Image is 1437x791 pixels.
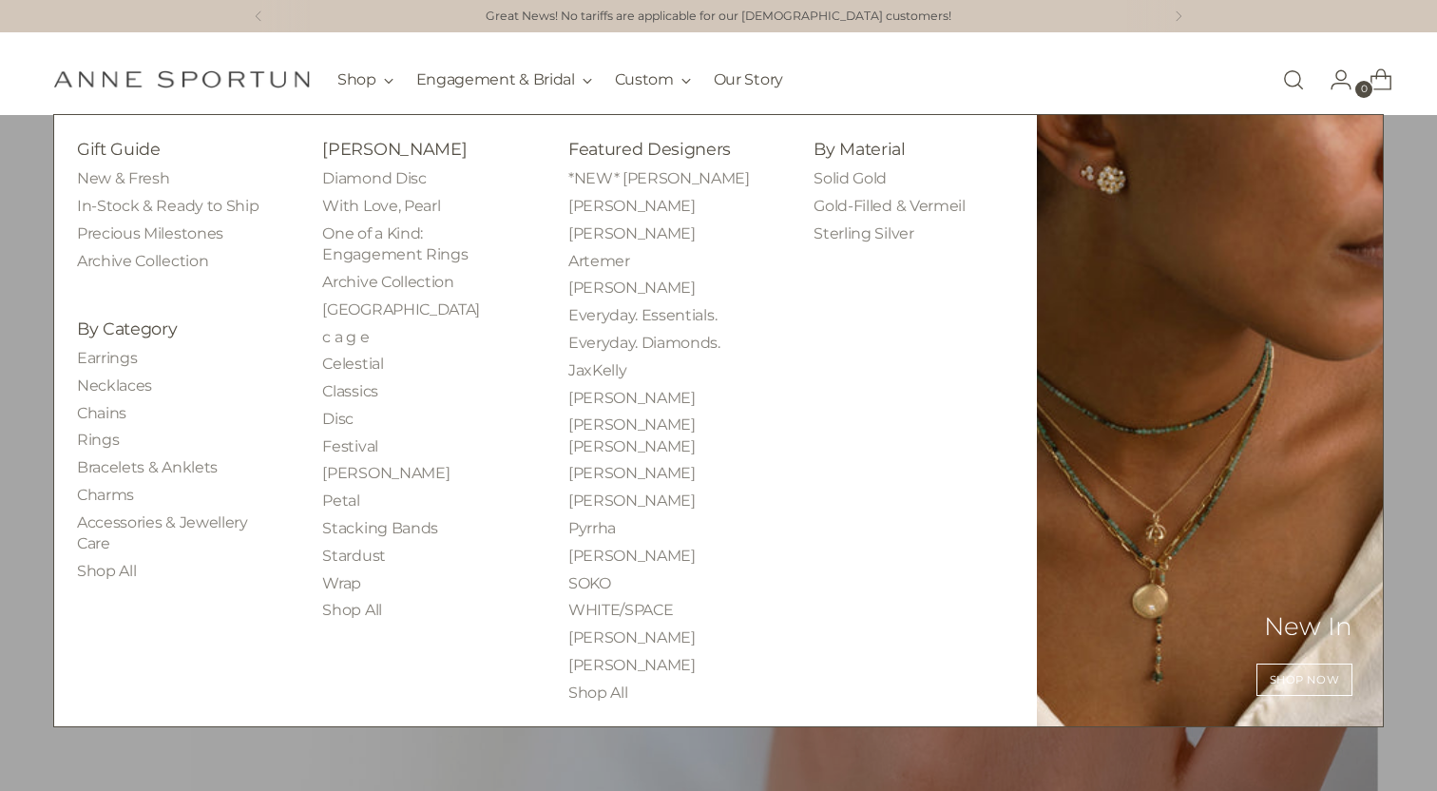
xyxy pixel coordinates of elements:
a: Open cart modal [1354,61,1392,99]
span: 0 [1355,81,1372,98]
a: Anne Sportun Fine Jewellery [53,70,310,88]
button: Shop [337,59,393,101]
a: Our Story [714,59,783,101]
a: Great News! No tariffs are applicable for our [DEMOGRAPHIC_DATA] customers! [486,8,951,26]
a: Go to the account page [1314,61,1352,99]
button: Engagement & Bridal [416,59,592,101]
button: Custom [615,59,691,101]
a: Open search modal [1274,61,1312,99]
